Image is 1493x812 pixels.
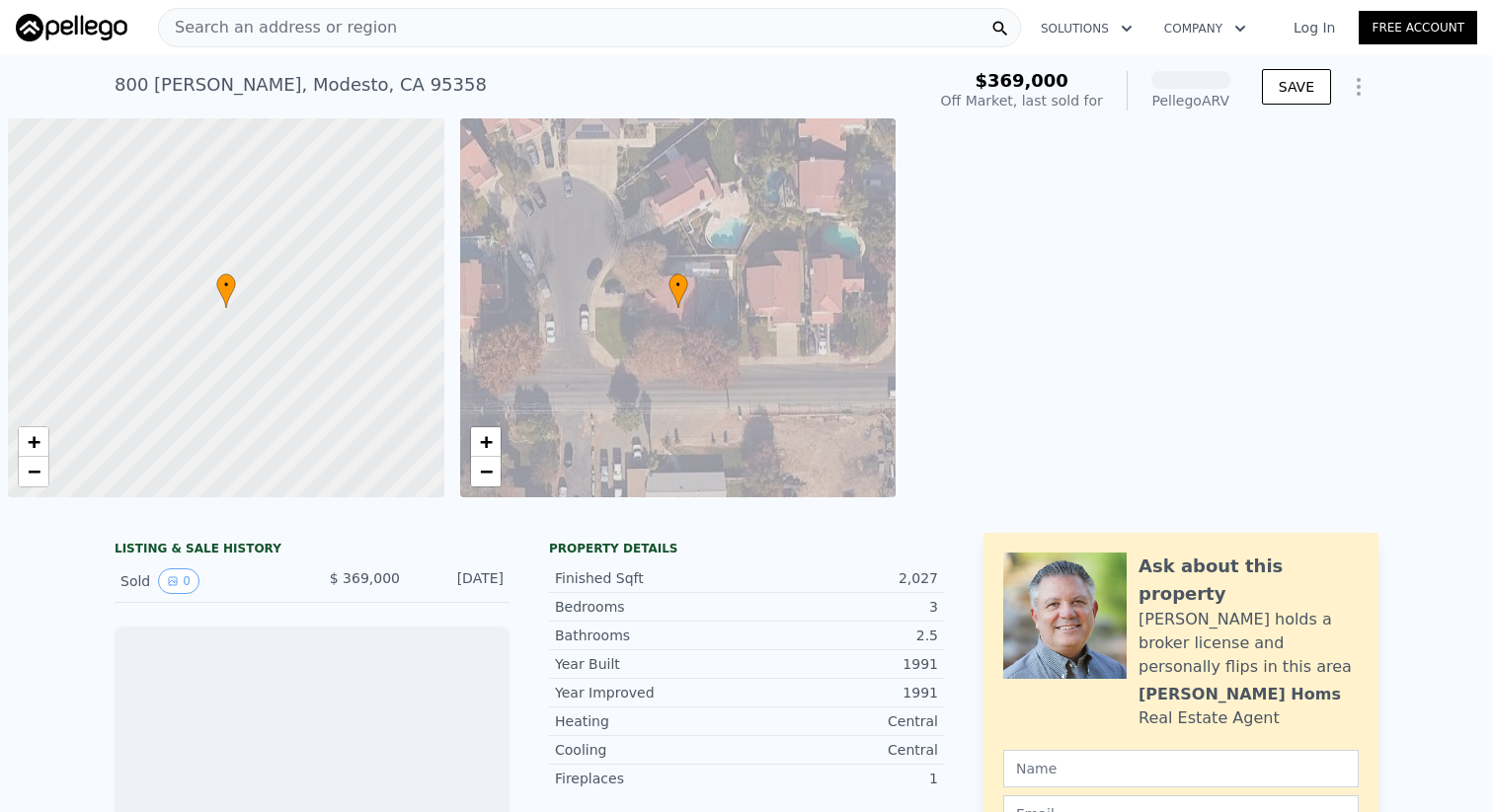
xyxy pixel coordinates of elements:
[746,683,938,702] div: 1991
[216,273,236,308] div: •
[1262,69,1331,105] button: SAVE
[416,568,504,594] div: [DATE]
[1139,553,1359,608] div: Ask about this property
[159,16,397,39] span: Search an address or region
[216,276,236,294] span: •
[555,683,746,702] div: Year Improved
[555,568,746,588] div: Finished Sqft
[1339,67,1378,107] button: Show Options
[471,457,501,486] a: Zoom out
[479,459,492,483] span: −
[158,568,199,594] button: View historical data
[549,541,944,556] div: Property details
[115,541,510,560] div: LISTING & SALE HISTORY
[479,429,492,454] span: +
[1359,11,1477,44] a: Free Account
[555,597,746,617] div: Bedrooms
[555,769,746,788] div: Fireplaces
[1139,608,1359,679] div: [PERSON_NAME] holds a broker license and personally flips in this area
[555,711,746,731] div: Heating
[28,459,40,483] span: −
[746,568,938,588] div: 2,027
[746,597,938,617] div: 3
[555,740,746,760] div: Cooling
[28,429,40,454] span: +
[115,71,487,99] div: 800 [PERSON_NAME] , Modesto , CA 95358
[746,626,938,645] div: 2.5
[19,457,48,486] a: Zoom out
[1270,18,1359,37] a: Log In
[746,711,938,731] div: Central
[555,626,746,645] div: Bathrooms
[16,14,127,41] img: Pellego
[330,570,400,586] span: $ 369,000
[1025,11,1148,46] button: Solutions
[555,654,746,674] div: Year Built
[1003,750,1359,787] input: Name
[1139,683,1341,706] div: [PERSON_NAME] Homs
[1151,91,1230,111] div: Pellego ARV
[941,91,1103,111] div: Off Market, last sold for
[746,769,938,788] div: 1
[1139,706,1280,730] div: Real Estate Agent
[668,273,688,308] div: •
[471,427,501,457] a: Zoom in
[120,568,296,594] div: Sold
[975,70,1068,91] span: $369,000
[668,276,688,294] span: •
[19,427,48,457] a: Zoom in
[746,740,938,760] div: Central
[1148,11,1262,46] button: Company
[746,654,938,674] div: 1991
